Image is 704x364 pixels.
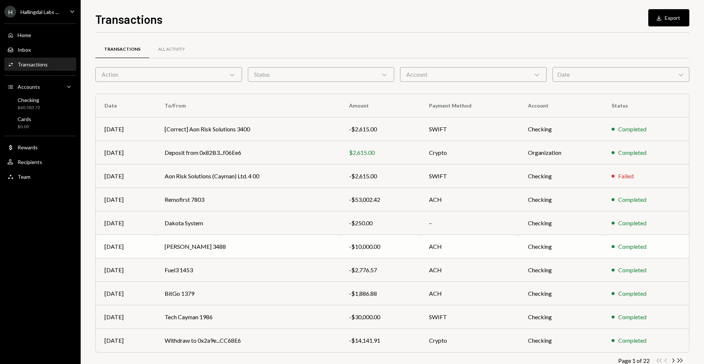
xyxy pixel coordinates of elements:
[420,329,519,352] td: Crypto
[4,43,76,56] a: Inbox
[156,235,340,258] td: [PERSON_NAME] 3488
[95,67,242,82] div: Action
[618,266,646,274] div: Completed
[156,94,340,117] th: To/From
[618,313,646,321] div: Completed
[18,174,30,180] div: Team
[420,164,519,188] td: SWIFT
[158,46,185,52] div: All Activity
[420,94,519,117] th: Payment Method
[4,58,76,71] a: Transactions
[156,164,340,188] td: Aon Risk Solutions (Cayman) Ltd. 4 00
[519,329,603,352] td: Checking
[349,195,411,204] div: -$53,002.42
[519,258,603,282] td: Checking
[519,164,603,188] td: Checking
[18,84,40,90] div: Accounts
[519,188,603,211] td: Checking
[618,242,646,251] div: Completed
[618,195,646,204] div: Completed
[603,94,689,117] th: Status
[104,336,147,345] div: [DATE]
[4,141,76,154] a: Rewards
[21,9,59,15] div: Hallingdal Labs ...
[349,125,411,134] div: -$2,615.00
[95,40,149,59] a: Transactions
[519,282,603,305] td: Checking
[519,141,603,164] td: Organization
[400,67,547,82] div: Account
[4,95,76,112] a: Checking$60,583.72
[519,94,603,117] th: Account
[104,148,147,157] div: [DATE]
[18,124,31,130] div: $0.00
[349,313,411,321] div: -$30,000.00
[4,114,76,131] a: Cards$0.00
[519,117,603,141] td: Checking
[420,117,519,141] td: SWIFT
[18,159,42,165] div: Recipients
[156,329,340,352] td: Withdraw to 0x2a9e...CC68E6
[104,46,140,52] div: Transactions
[4,170,76,183] a: Team
[104,266,147,274] div: [DATE]
[156,211,340,235] td: Dakota System
[156,117,340,141] td: [Correct] Aon Risk Solutions 3400
[420,188,519,211] td: ACH
[156,305,340,329] td: Tech Cayman 1986
[156,141,340,164] td: Deposit from 0x82B3...f06Ee6
[156,282,340,305] td: BitGo 1379
[420,282,519,305] td: ACH
[96,94,156,117] th: Date
[519,305,603,329] td: Checking
[420,235,519,258] td: ACH
[18,105,40,111] div: $60,583.72
[553,67,689,82] div: Date
[618,336,646,345] div: Completed
[349,172,411,181] div: -$2,615.00
[349,336,411,345] div: -$14,141.91
[4,28,76,41] a: Home
[420,141,519,164] td: Crypto
[519,235,603,258] td: Checking
[248,67,395,82] div: Status
[618,219,646,227] div: Completed
[420,211,519,235] td: –
[104,172,147,181] div: [DATE]
[4,80,76,93] a: Accounts
[349,266,411,274] div: -$2,776.57
[18,144,38,150] div: Rewards
[18,61,48,68] div: Transactions
[104,195,147,204] div: [DATE]
[4,6,16,18] div: H
[349,219,411,227] div: -$250.00
[618,125,646,134] div: Completed
[18,32,31,38] div: Home
[4,155,76,168] a: Recipients
[104,313,147,321] div: [DATE]
[349,289,411,298] div: -$1,886.88
[149,40,194,59] a: All Activity
[420,305,519,329] td: SWIFT
[18,47,31,53] div: Inbox
[104,219,147,227] div: [DATE]
[618,357,650,364] div: Page 1 of 22
[104,289,147,298] div: [DATE]
[618,289,646,298] div: Completed
[648,9,689,26] button: Export
[618,172,634,181] div: Failed
[156,188,340,211] td: Remofirst 7803
[420,258,519,282] td: ACH
[156,258,340,282] td: Fuel3 1453
[340,94,420,117] th: Amount
[519,211,603,235] td: Checking
[349,242,411,251] div: -$10,000.00
[18,116,31,122] div: Cards
[18,97,40,103] div: Checking
[104,125,147,134] div: [DATE]
[349,148,411,157] div: $2,615.00
[104,242,147,251] div: [DATE]
[95,12,162,26] h1: Transactions
[618,148,646,157] div: Completed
